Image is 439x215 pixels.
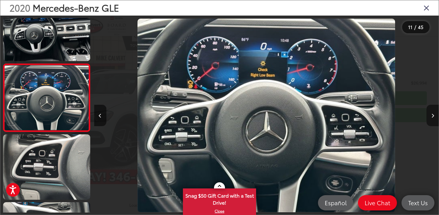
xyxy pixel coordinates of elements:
span: 2020 [9,1,30,14]
div: 2020 Mercedes-Benz GLE GLE 350 4MATIC® 10 [94,19,439,212]
a: Live Chat [358,195,397,210]
span: Mercedes-Benz GLE [33,1,119,14]
img: 2020 Mercedes-Benz GLE GLE 350 4MATIC® [137,19,395,212]
span: Snag $50 Gift Card with a Test Drive! [184,189,255,208]
span: Español [322,199,350,206]
i: Close gallery [423,4,430,12]
img: 2020 Mercedes-Benz GLE GLE 350 4MATIC® [4,66,89,130]
span: Live Chat [362,199,393,206]
a: Text Us [402,195,434,210]
button: Previous image [94,105,106,126]
span: / [414,25,417,29]
button: Next image [427,105,439,126]
span: 11 [408,24,412,30]
a: Español [318,195,353,210]
img: 2020 Mercedes-Benz GLE GLE 350 4MATIC® [2,134,91,200]
span: Text Us [405,199,431,206]
span: 45 [418,24,423,30]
